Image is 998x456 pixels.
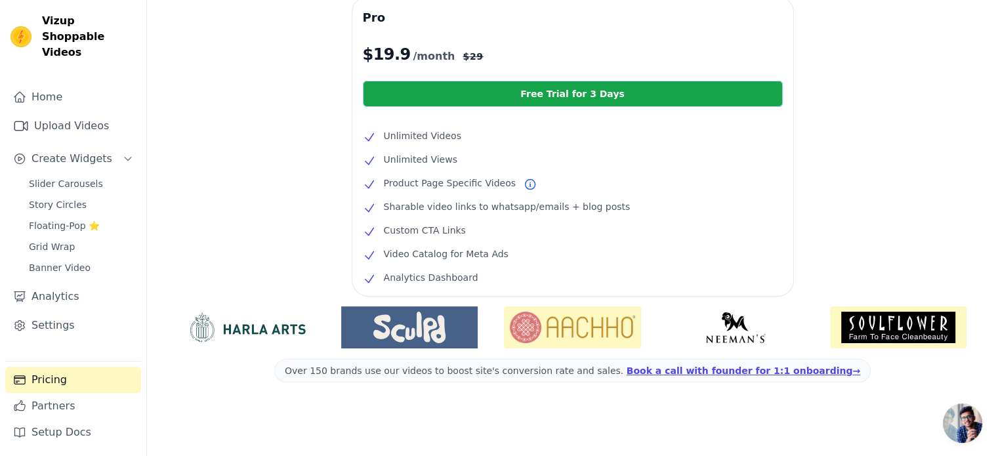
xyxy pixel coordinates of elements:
[21,259,141,277] a: Banner Video
[5,393,141,419] a: Partners
[363,81,783,107] a: Free Trial for 3 Days
[29,261,91,274] span: Banner Video
[943,404,982,443] a: Open chat
[29,177,103,190] span: Slider Carousels
[5,312,141,339] a: Settings
[5,113,141,139] a: Upload Videos
[830,306,967,348] img: Soulflower
[363,44,411,65] span: $ 19.9
[5,367,141,393] a: Pricing
[463,50,483,63] span: $ 29
[5,419,141,446] a: Setup Docs
[363,222,783,238] li: Custom CTA Links
[667,312,804,343] img: Neeman's
[178,312,315,343] img: HarlaArts
[21,196,141,214] a: Story Circles
[29,198,87,211] span: Story Circles
[384,175,516,191] span: Product Page Specific Videos
[10,26,31,47] img: Vizup
[341,312,478,343] img: Sculpd US
[413,49,455,64] span: /month
[384,270,478,285] span: Analytics Dashboard
[29,219,100,232] span: Floating-Pop ⭐
[627,365,860,376] a: Book a call with founder for 1:1 onboarding
[504,306,640,348] img: Aachho
[21,217,141,235] a: Floating-Pop ⭐
[5,146,141,172] button: Create Widgets
[42,13,136,60] span: Vizup Shoppable Videos
[363,7,783,28] h3: Pro
[21,238,141,256] a: Grid Wrap
[29,240,75,253] span: Grid Wrap
[5,283,141,310] a: Analytics
[363,246,783,262] li: Video Catalog for Meta Ads
[384,199,631,215] span: Sharable video links to whatsapp/emails + blog posts
[384,128,461,144] span: Unlimited Videos
[384,152,457,167] span: Unlimited Views
[21,175,141,193] a: Slider Carousels
[5,84,141,110] a: Home
[31,151,112,167] span: Create Widgets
